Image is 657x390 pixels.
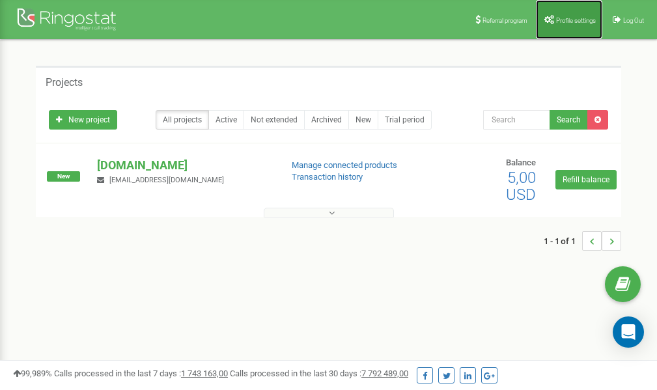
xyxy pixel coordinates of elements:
[506,158,536,167] span: Balance
[556,17,596,24] span: Profile settings
[156,110,209,130] a: All projects
[208,110,244,130] a: Active
[47,171,80,182] span: New
[613,316,644,348] div: Open Intercom Messenger
[46,77,83,89] h5: Projects
[348,110,378,130] a: New
[544,231,582,251] span: 1 - 1 of 1
[109,176,224,184] span: [EMAIL_ADDRESS][DOMAIN_NAME]
[244,110,305,130] a: Not extended
[544,218,621,264] nav: ...
[230,369,408,378] span: Calls processed in the last 30 days :
[483,110,550,130] input: Search
[13,369,52,378] span: 99,989%
[97,157,270,174] p: [DOMAIN_NAME]
[555,170,617,189] a: Refill balance
[378,110,432,130] a: Trial period
[506,169,536,204] span: 5,00 USD
[482,17,527,24] span: Referral program
[623,17,644,24] span: Log Out
[181,369,228,378] u: 1 743 163,00
[292,160,397,170] a: Manage connected products
[292,172,363,182] a: Transaction history
[304,110,349,130] a: Archived
[361,369,408,378] u: 7 792 489,00
[49,110,117,130] a: New project
[54,369,228,378] span: Calls processed in the last 7 days :
[550,110,588,130] button: Search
